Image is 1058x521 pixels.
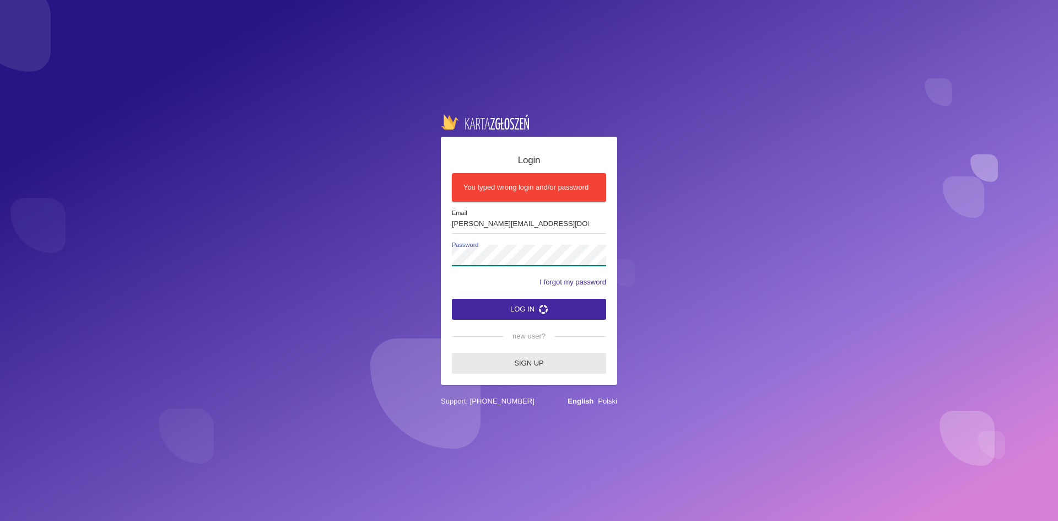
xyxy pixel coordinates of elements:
[539,277,606,288] a: I forgot my password
[452,353,606,374] a: Sign up
[441,114,529,130] img: logo-karta.png
[452,153,606,168] h5: Login
[598,397,617,405] a: Polski
[452,209,613,218] span: Email
[452,299,606,320] button: Log in
[504,331,554,342] span: new user?
[452,173,606,202] div: You typed wrong login and/or password
[452,213,606,234] input: Email
[568,397,593,405] a: English
[452,245,606,266] input: Password
[441,396,535,407] span: Support: [PHONE_NUMBER]
[452,241,613,250] span: Password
